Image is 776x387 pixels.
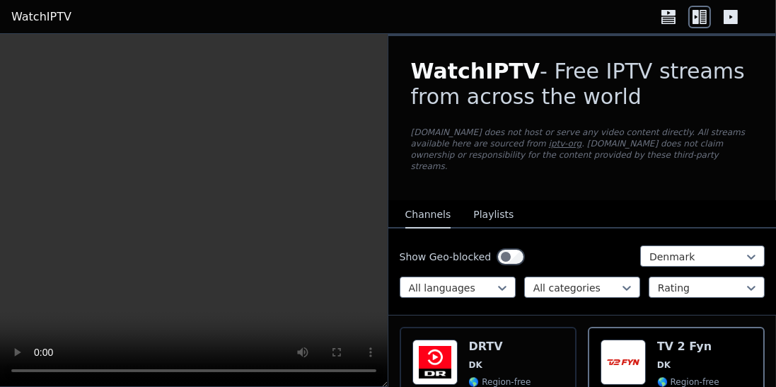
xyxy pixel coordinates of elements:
[657,359,671,371] span: DK
[473,202,514,229] button: Playlists
[469,359,482,371] span: DK
[469,340,548,354] h6: DRTV
[412,340,458,385] img: DRTV
[411,59,754,110] h1: - Free IPTV streams from across the world
[411,127,754,172] p: [DOMAIN_NAME] does not host or serve any video content directly. All streams available here are s...
[411,59,540,83] span: WatchIPTV
[549,139,582,149] a: iptv-org
[400,250,492,264] label: Show Geo-blocked
[657,340,736,354] h6: TV 2 Fyn
[11,8,71,25] a: WatchIPTV
[601,340,646,385] img: TV 2 Fyn
[405,202,451,229] button: Channels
